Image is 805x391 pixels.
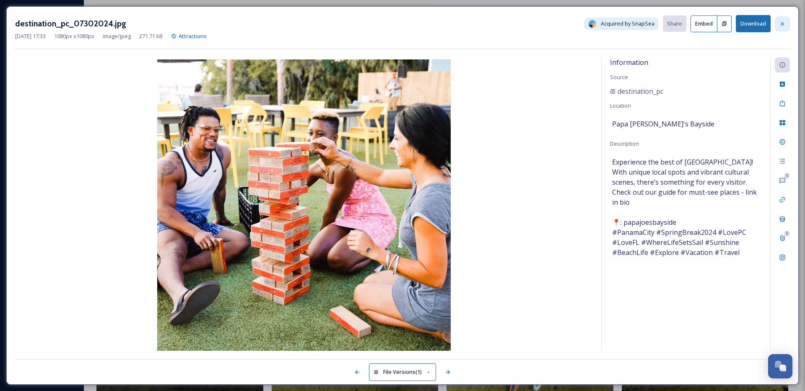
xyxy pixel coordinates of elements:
[588,20,597,28] img: snapsea-logo.png
[610,140,639,147] span: Description
[610,86,663,96] a: destination_pc
[179,32,207,40] span: Attractions
[54,32,94,40] span: 1080 px x 1080 px
[601,20,654,28] span: Acquired by SnapSea
[736,15,771,32] button: Download
[618,86,663,96] span: destination_pc
[612,157,760,257] span: Experience the best of [GEOGRAPHIC_DATA]! With unique local spots and vibrant cultural scenes, th...
[663,15,686,32] button: Share
[610,73,628,81] span: Source
[15,59,593,352] img: 48c025a05f86f7906b0490976de56f2d55fb183438a9db59677cbab9224dda79.jpg
[784,173,790,179] div: 0
[768,354,792,378] button: Open Chat
[139,32,163,40] span: 271.71 kB
[784,231,790,237] div: 0
[691,15,717,32] button: Embed
[612,119,714,129] span: Papa [PERSON_NAME]'s Bayside
[610,102,631,109] span: Location
[610,58,648,67] span: Information
[15,32,46,40] span: [DATE] 17:33
[369,363,436,381] button: File Versions(1)
[103,32,131,40] span: image/jpeg
[15,18,126,30] h3: destination_pc_07302024.jpg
